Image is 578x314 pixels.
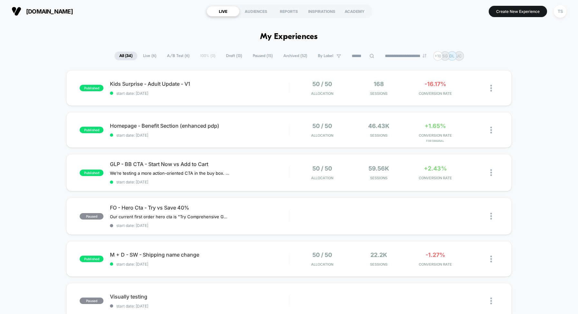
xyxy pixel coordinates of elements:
[80,127,103,133] span: published
[110,251,289,258] span: M + D - SW - Shipping name change
[207,6,240,16] div: LIVE
[248,52,278,60] span: Paused ( 15 )
[352,133,405,138] span: Sessions
[221,52,247,60] span: Draft ( 13 )
[490,85,492,92] img: close
[352,91,405,96] span: Sessions
[442,54,448,58] p: SG
[110,91,289,96] span: start date: [DATE]
[10,6,75,16] button: [DOMAIN_NAME]
[368,123,389,129] span: 46.43k
[110,123,289,129] span: Homepage - Benefit Section (enhanced pdp)
[490,256,492,262] img: close
[312,251,332,258] span: 50 / 50
[423,54,426,58] img: end
[279,52,312,60] span: Archived ( 52 )
[162,52,194,60] span: A/B Test ( 6 )
[338,6,371,16] div: ACADEMY
[240,6,272,16] div: AUDIENCES
[138,52,161,60] span: Live ( 6 )
[110,81,289,87] span: Kids Surprise - Adult Update - V1
[409,139,462,142] span: for Original
[409,133,462,138] span: CONVERSION RATE
[110,161,289,167] span: GLP - BB CTA - Start Now vs Add to Cart
[426,251,445,258] span: -1.27%
[489,6,547,17] button: Create New Experience
[311,176,333,180] span: Allocation
[409,262,462,267] span: CONVERSION RATE
[110,133,289,138] span: start date: [DATE]
[374,81,384,87] span: 168
[80,256,103,262] span: published
[110,171,230,176] span: We’re testing a more action-oriented CTA in the buy box. The current button reads “Start Now.” We...
[449,54,455,58] p: DL
[110,223,289,228] span: start date: [DATE]
[312,123,332,129] span: 50 / 50
[80,170,103,176] span: published
[110,293,289,300] span: Visually testing
[12,6,21,16] img: Visually logo
[552,5,568,18] button: TS
[370,251,387,258] span: 22.2k
[80,213,103,220] span: paused
[26,8,73,15] span: [DOMAIN_NAME]
[318,54,333,58] span: By Label
[260,32,318,42] h1: My Experiences
[490,213,492,220] img: close
[433,51,443,61] div: + 10
[110,214,230,219] span: Our current first order hero cta is "Try Comprehensive Gummies". We are testing it against "Save ...
[424,165,447,172] span: +2.43%
[352,176,405,180] span: Sessions
[425,123,446,129] span: +1.65%
[114,52,137,60] span: All ( 34 )
[554,5,566,18] div: TS
[352,262,405,267] span: Sessions
[311,133,333,138] span: Allocation
[368,165,389,172] span: 59.56k
[409,91,462,96] span: CONVERSION RATE
[490,298,492,304] img: close
[80,85,103,91] span: published
[490,127,492,133] img: close
[311,262,333,267] span: Allocation
[80,298,103,304] span: paused
[312,81,332,87] span: 50 / 50
[456,54,462,58] p: JC
[425,81,446,87] span: -16.17%
[110,262,289,267] span: start date: [DATE]
[312,165,332,172] span: 50 / 50
[409,176,462,180] span: CONVERSION RATE
[305,6,338,16] div: INSPIRATIONS
[110,204,289,211] span: FO - Hero Cta - Try vs Save 40%
[272,6,305,16] div: REPORTS
[110,180,289,184] span: start date: [DATE]
[110,304,289,309] span: start date: [DATE]
[490,169,492,176] img: close
[311,91,333,96] span: Allocation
